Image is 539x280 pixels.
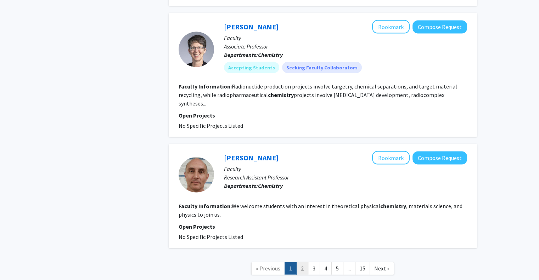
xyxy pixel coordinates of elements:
a: 4 [320,262,332,275]
mat-chip: Seeking Faculty Collaborators [282,62,362,73]
b: Chemistry [258,182,283,189]
a: 1 [285,262,297,275]
a: 5 [331,262,343,275]
span: No Specific Projects Listed [179,122,243,129]
p: Open Projects [179,111,467,120]
b: chemistry [268,91,294,98]
a: Previous Page [251,262,285,275]
a: [PERSON_NAME] [224,22,279,31]
a: 2 [296,262,308,275]
button: Compose Request to Heather Hennkens [412,21,467,34]
b: Faculty Information: [179,202,232,210]
b: Departments: [224,51,258,58]
p: Research Assistant Professor [224,173,467,182]
a: 15 [355,262,370,275]
b: Faculty Information: [179,83,232,90]
p: Open Projects [179,222,467,231]
b: Departments: [224,182,258,189]
iframe: Chat [5,248,30,275]
a: 3 [308,262,320,275]
b: chemistry [380,202,406,210]
button: Add Andrey Pereverzev to Bookmarks [372,151,410,165]
a: [PERSON_NAME] [224,153,279,162]
span: « Previous [256,265,280,272]
b: Chemistry [258,51,283,58]
p: Faculty [224,34,467,42]
button: Add Heather Hennkens to Bookmarks [372,20,410,34]
mat-chip: Accepting Students [224,62,279,73]
fg-read-more: We welcome students with an interest in theoretical physical , materials science, and physics to ... [179,202,462,218]
span: Next » [374,265,389,272]
span: ... [348,265,351,272]
a: Next [370,262,394,275]
span: No Specific Projects Listed [179,233,243,240]
p: Associate Professor [224,42,467,51]
button: Compose Request to Andrey Pereverzev [412,152,467,165]
fg-read-more: Radionuclide production projects involve targetry, chemical separations, and target material recy... [179,83,457,107]
p: Faculty [224,165,467,173]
